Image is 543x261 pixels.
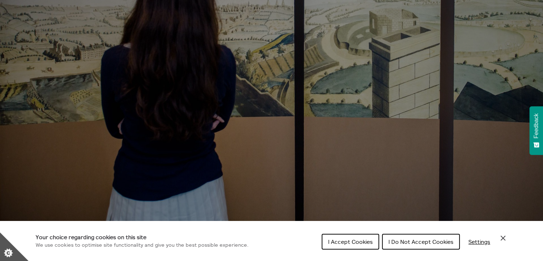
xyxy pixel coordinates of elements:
[36,241,248,249] p: We use cookies to optimise site functionality and give you the best possible experience.
[463,235,496,249] button: Settings
[533,113,539,138] span: Feedback
[499,234,507,242] button: Close Cookie Control
[529,106,543,155] button: Feedback - Show survey
[468,238,490,245] span: Settings
[382,234,460,250] button: I Do Not Accept Cookies
[388,238,453,245] span: I Do Not Accept Cookies
[322,234,379,250] button: I Accept Cookies
[36,233,248,241] h1: Your choice regarding cookies on this site
[328,238,373,245] span: I Accept Cookies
